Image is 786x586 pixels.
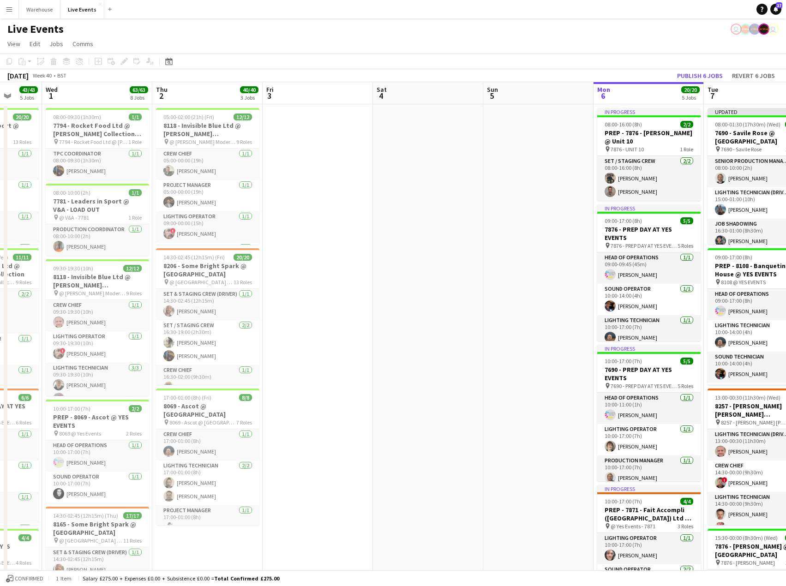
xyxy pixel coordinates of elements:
[83,575,279,582] div: Salary £275.00 + Expenses £0.00 + Subsistence £0.00 =
[740,24,751,35] app-user-avatar: Alex Gill
[49,40,63,48] span: Jobs
[731,24,742,35] app-user-avatar: Technical Department
[57,72,66,79] div: BST
[758,24,769,35] app-user-avatar: Production Managers
[214,575,279,582] span: Total Confirmed £275.00
[768,24,779,35] app-user-avatar: Technical Department
[46,38,67,50] a: Jobs
[72,40,93,48] span: Comms
[26,38,44,50] a: Edit
[60,0,104,18] button: Live Events
[5,574,45,584] button: Confirmed
[69,38,97,50] a: Comms
[749,24,760,35] app-user-avatar: Production Managers
[673,70,726,82] button: Publish 6 jobs
[7,40,20,48] span: View
[30,40,40,48] span: Edit
[7,71,29,80] div: [DATE]
[7,22,64,36] h1: Live Events
[53,575,75,582] span: 1 item
[4,38,24,50] a: View
[19,0,60,18] button: Warehouse
[728,70,779,82] button: Revert 6 jobs
[776,2,782,8] span: 17
[15,575,43,582] span: Confirmed
[770,4,781,15] a: 17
